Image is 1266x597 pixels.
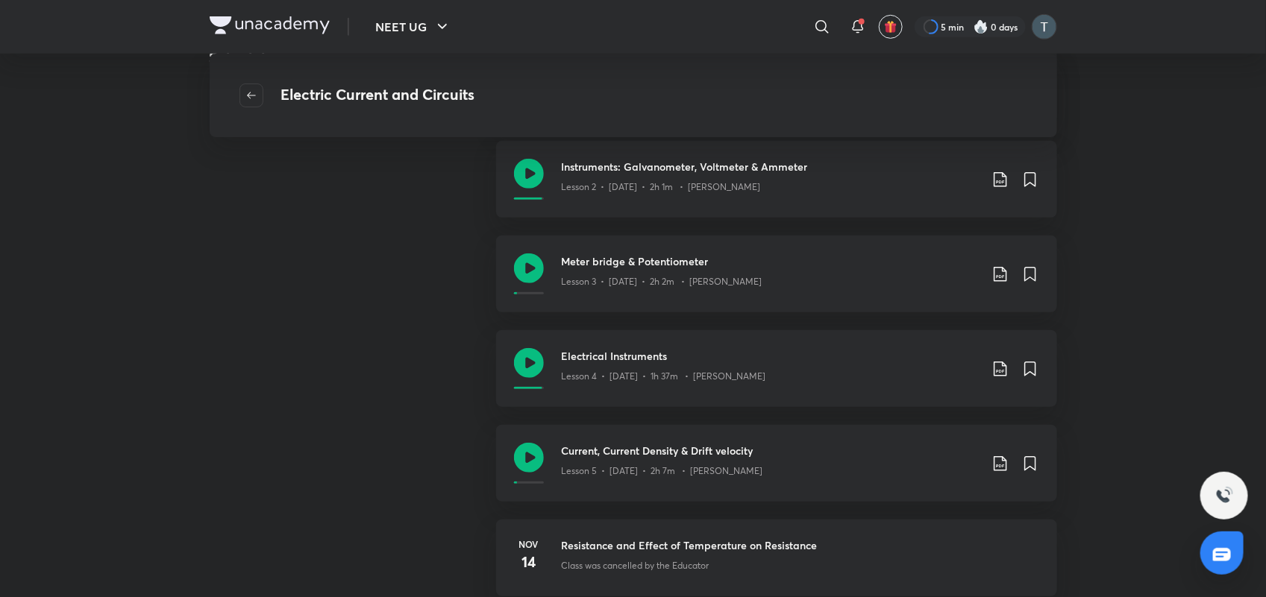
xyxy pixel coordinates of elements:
img: ttu [1215,487,1233,505]
h4: 14 [514,551,544,573]
img: avatar [884,20,897,34]
p: Lesson 5 • [DATE] • 2h 7m • [PERSON_NAME] [562,464,763,478]
a: Company Logo [210,16,330,38]
p: Lesson 3 • [DATE] • 2h 2m • [PERSON_NAME] [562,275,762,288]
h3: Electrical Instruments [562,348,980,364]
h3: Meter bridge & Potentiometer [562,253,980,269]
h6: Nov [514,537,544,551]
h3: Instruments: Galvanometer, Voltmeter & Ammeter [562,159,980,174]
p: Lesson 4 • [DATE] • 1h 37m • [PERSON_NAME] [562,370,766,383]
p: Class was cancelled by the Educator [562,559,709,572]
button: NEET UG [367,12,460,42]
h3: Resistance and Effect of Temperature on Resistance [562,537,1039,553]
h4: Electric Current and Circuits [281,83,475,107]
a: Electrical InstrumentsLesson 4 • [DATE] • 1h 37m • [PERSON_NAME] [496,330,1057,425]
a: Meter bridge & PotentiometerLesson 3 • [DATE] • 2h 2m • [PERSON_NAME] [496,236,1057,330]
h3: Current, Current Density & Drift velocity [562,443,980,458]
img: tanistha Dey [1032,14,1057,40]
button: avatar [879,15,903,39]
a: Current, Current Density & Drift velocityLesson 5 • [DATE] • 2h 7m • [PERSON_NAME] [496,425,1057,519]
img: streak [974,19,988,34]
img: Company Logo [210,16,330,34]
a: Instruments: Galvanometer, Voltmeter & AmmeterLesson 2 • [DATE] • 2h 1m • [PERSON_NAME] [496,141,1057,236]
p: Lesson 2 • [DATE] • 2h 1m • [PERSON_NAME] [562,180,761,194]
